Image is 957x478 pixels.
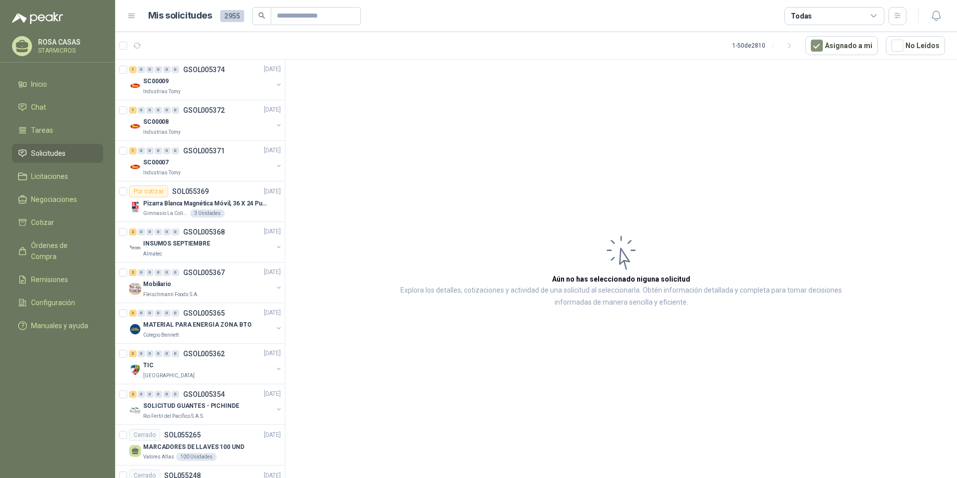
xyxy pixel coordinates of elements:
div: 0 [163,391,171,398]
p: GSOL005367 [183,269,225,276]
p: [DATE] [264,65,281,75]
div: 0 [163,228,171,235]
a: Licitaciones [12,167,103,186]
div: 0 [163,147,171,154]
div: 0 [163,107,171,114]
div: 3 [129,310,137,317]
span: Licitaciones [31,171,68,182]
img: Company Logo [129,364,141,376]
a: Inicio [12,75,103,94]
img: Company Logo [129,283,141,295]
p: Valores Atlas [143,453,174,461]
div: 0 [146,310,154,317]
p: [DATE] [264,146,281,156]
p: SOL055369 [172,188,209,195]
a: Manuales y ayuda [12,316,103,335]
div: 0 [146,350,154,357]
a: 1 0 0 0 0 0 GSOL005371[DATE] Company LogoSC00007Industrias Tomy [129,145,283,177]
a: Chat [12,98,103,117]
p: Pizarra Blanca Magnética Móvil, 36 X 24 Pulgadas, Dob [143,199,268,208]
span: search [258,12,265,19]
p: Mobiliario [143,280,171,290]
p: Fleischmann Foods S.A. [143,291,199,299]
p: Explora los detalles, cotizaciones y actividad de una solicitud al seleccionarla. Obtén informaci... [385,285,857,309]
p: [DATE] [264,309,281,318]
div: 1 [129,147,137,154]
span: Cotizar [31,217,54,228]
p: [DATE] [264,187,281,196]
div: 0 [163,310,171,317]
a: Negociaciones [12,190,103,209]
div: 0 [146,66,154,73]
div: 0 [172,147,179,154]
span: Órdenes de Compra [31,240,94,262]
p: SOLICITUD GUANTES - PICHINDE [143,402,239,411]
a: Configuración [12,293,103,312]
div: 0 [138,107,145,114]
p: [DATE] [264,430,281,440]
div: 0 [155,310,162,317]
p: MATERIAL PARA ENERGIA ZONA BTO [143,321,251,330]
img: Company Logo [129,201,141,213]
div: 1 [129,107,137,114]
div: 0 [172,228,179,235]
p: Gimnasio La Colina [143,209,188,217]
p: [GEOGRAPHIC_DATA] [143,372,195,380]
div: 2 [129,391,137,398]
a: Cotizar [12,213,103,232]
p: Almatec [143,250,162,258]
p: SC00009 [143,77,169,87]
div: 0 [172,350,179,357]
a: 1 0 0 0 0 0 GSOL005372[DATE] Company LogoSC00008Industrias Tomy [129,104,283,136]
p: GSOL005368 [183,228,225,235]
p: SC00008 [143,118,169,127]
div: 3 Unidades [190,209,225,217]
img: Company Logo [129,404,141,416]
p: Industrias Tomy [143,88,181,96]
div: 0 [146,107,154,114]
p: GSOL005374 [183,66,225,73]
div: 0 [146,391,154,398]
a: 3 0 0 0 0 0 GSOL005365[DATE] Company LogoMATERIAL PARA ENERGIA ZONA BTOColegio Bennett [129,307,283,339]
a: 2 0 0 0 0 0 GSOL005367[DATE] Company LogoMobiliarioFleischmann Foods S.A. [129,267,283,299]
img: Company Logo [129,80,141,92]
div: Cerrado [129,429,160,441]
span: Inicio [31,79,47,90]
p: [DATE] [264,106,281,115]
div: Todas [791,11,812,22]
div: 0 [155,269,162,276]
div: 2 [129,269,137,276]
div: 0 [146,228,154,235]
img: Company Logo [129,242,141,254]
p: GSOL005354 [183,391,225,398]
span: 2955 [220,10,244,22]
span: Manuales y ayuda [31,320,88,331]
p: [DATE] [264,390,281,399]
button: Asignado a mi [805,36,878,55]
p: SC00007 [143,158,169,168]
div: 0 [138,66,145,73]
a: CerradoSOL055265[DATE] MARCADORES DE LLAVES 100 UNDValores Atlas100 Unidades [115,425,285,465]
p: GSOL005371 [183,147,225,154]
a: Órdenes de Compra [12,236,103,266]
a: 3 0 0 0 0 0 GSOL005362[DATE] Company LogoTIC[GEOGRAPHIC_DATA] [129,348,283,380]
h3: Aún no has seleccionado niguna solicitud [552,274,690,285]
div: 0 [155,147,162,154]
div: 0 [172,269,179,276]
div: 0 [146,269,154,276]
div: 0 [155,350,162,357]
div: 0 [138,147,145,154]
div: 0 [172,107,179,114]
span: Chat [31,102,46,113]
div: 2 [129,228,137,235]
a: Tareas [12,121,103,140]
a: Remisiones [12,270,103,289]
div: 0 [138,391,145,398]
p: GSOL005362 [183,350,225,357]
p: Industrias Tomy [143,128,181,136]
p: [DATE] [264,227,281,237]
p: ROSA CASAS [38,39,101,46]
div: Por cotizar [129,185,168,197]
p: TIC [143,361,154,371]
div: 0 [163,350,171,357]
